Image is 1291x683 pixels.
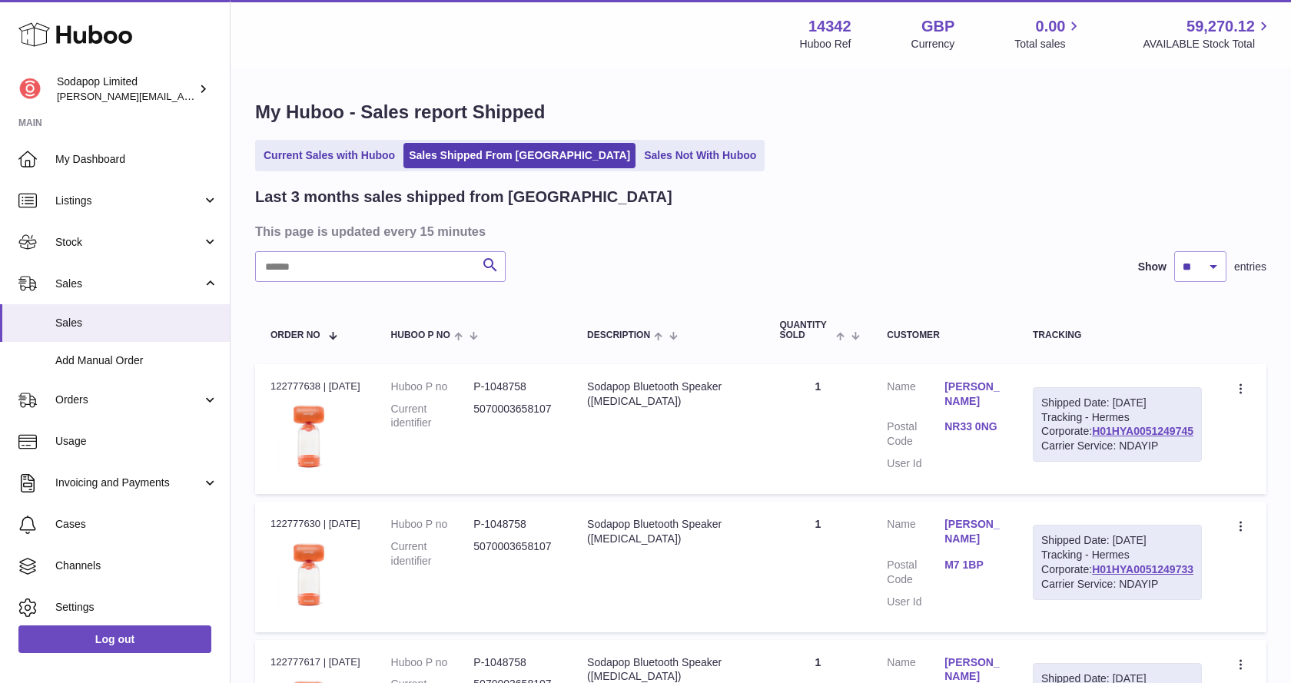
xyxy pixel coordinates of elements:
[270,330,320,340] span: Order No
[887,517,944,550] dt: Name
[1033,525,1202,600] div: Tracking - Hermes Corporate:
[55,476,202,490] span: Invoicing and Payments
[1036,16,1066,37] span: 0.00
[18,625,211,653] a: Log out
[270,398,347,475] img: 1750423846.jpg
[57,90,308,102] span: [PERSON_NAME][EMAIL_ADDRESS][DOMAIN_NAME]
[1041,396,1193,410] div: Shipped Date: [DATE]
[887,419,944,449] dt: Postal Code
[944,517,1002,546] a: [PERSON_NAME]
[764,502,871,632] td: 1
[55,353,218,368] span: Add Manual Order
[887,456,944,471] dt: User Id
[473,380,556,394] dd: P-1048758
[255,187,672,207] h2: Last 3 months sales shipped from [GEOGRAPHIC_DATA]
[55,434,218,449] span: Usage
[55,316,218,330] span: Sales
[944,380,1002,409] a: [PERSON_NAME]
[911,37,955,51] div: Currency
[270,536,347,613] img: 1750423846.jpg
[1143,37,1273,51] span: AVAILABLE Stock Total
[55,277,202,291] span: Sales
[1143,16,1273,51] a: 59,270.12 AVAILABLE Stock Total
[255,223,1263,240] h3: This page is updated every 15 minutes
[258,143,400,168] a: Current Sales with Huboo
[391,539,474,569] dt: Current identifier
[270,517,360,531] div: 122777630 | [DATE]
[764,364,871,494] td: 1
[55,194,202,208] span: Listings
[55,393,202,407] span: Orders
[1041,577,1193,592] div: Carrier Service: NDAYIP
[1041,533,1193,548] div: Shipped Date: [DATE]
[944,419,1002,434] a: NR33 0NG
[55,600,218,615] span: Settings
[1014,16,1083,51] a: 0.00 Total sales
[391,330,450,340] span: Huboo P no
[55,152,218,167] span: My Dashboard
[587,517,748,546] div: Sodapop Bluetooth Speaker ([MEDICAL_DATA])
[1186,16,1255,37] span: 59,270.12
[887,558,944,587] dt: Postal Code
[255,100,1266,124] h1: My Huboo - Sales report Shipped
[887,380,944,413] dt: Name
[55,235,202,250] span: Stock
[391,517,474,532] dt: Huboo P no
[391,402,474,431] dt: Current identifier
[921,16,954,37] strong: GBP
[473,402,556,431] dd: 5070003658107
[1234,260,1266,274] span: entries
[391,655,474,670] dt: Huboo P no
[1014,37,1083,51] span: Total sales
[887,595,944,609] dt: User Id
[779,320,832,340] span: Quantity Sold
[800,37,851,51] div: Huboo Ref
[270,380,360,393] div: 122777638 | [DATE]
[473,655,556,670] dd: P-1048758
[1041,439,1193,453] div: Carrier Service: NDAYIP
[18,78,41,101] img: david@sodapop-audio.co.uk
[1033,387,1202,463] div: Tracking - Hermes Corporate:
[391,380,474,394] dt: Huboo P no
[944,558,1002,572] a: M7 1BP
[639,143,762,168] a: Sales Not With Huboo
[473,539,556,569] dd: 5070003658107
[808,16,851,37] strong: 14342
[1092,563,1193,575] a: H01HYA0051249733
[403,143,636,168] a: Sales Shipped From [GEOGRAPHIC_DATA]
[270,655,360,669] div: 122777617 | [DATE]
[887,330,1002,340] div: Customer
[1092,425,1193,437] a: H01HYA0051249745
[55,559,218,573] span: Channels
[1033,330,1202,340] div: Tracking
[57,75,195,104] div: Sodapop Limited
[1138,260,1167,274] label: Show
[473,517,556,532] dd: P-1048758
[587,330,650,340] span: Description
[55,517,218,532] span: Cases
[587,380,748,409] div: Sodapop Bluetooth Speaker ([MEDICAL_DATA])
